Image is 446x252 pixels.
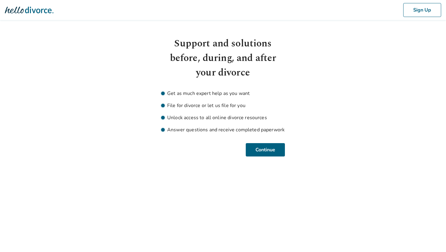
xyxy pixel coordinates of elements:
[246,143,285,156] button: Continue
[161,126,285,133] li: Answer questions and receive completed paperwork
[161,36,285,80] h1: Support and solutions before, during, and after your divorce
[403,3,441,17] button: Sign Up
[161,90,285,97] li: Get as much expert help as you want
[161,114,285,121] li: Unlock access to all online divorce resources
[5,4,53,16] img: Hello Divorce Logo
[161,102,285,109] li: File for divorce or let us file for you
